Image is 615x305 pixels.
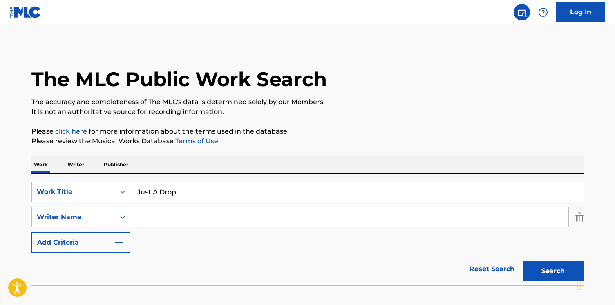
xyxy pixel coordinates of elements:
form: Search Form [31,182,584,285]
iframe: Chat Widget [574,266,615,305]
a: Log In [556,2,605,22]
a: click here [55,127,87,135]
h1: The MLC Public Work Search [31,67,327,91]
p: The accuracy and completeness of The MLC's data is determined solely by our Members. [31,97,584,107]
a: Reset Search [465,260,519,278]
button: Add Criteria [31,232,130,253]
img: help [538,7,548,17]
p: Work [31,156,50,173]
a: Public Search [514,4,530,20]
div: Work Title [37,187,110,197]
img: 9d2ae6d4665cec9f34b9.svg [114,238,124,247]
div: Help [535,4,551,20]
div: Widget chat [574,266,615,305]
p: Please for more information about the terms used in the database. [31,127,584,136]
p: Please review the Musical Works Database [31,136,584,146]
img: MLC Logo [10,6,41,18]
div: Writer Name [37,212,110,222]
div: Trascina [577,274,581,298]
p: Writer [65,156,87,173]
a: Terms of Use [174,137,218,145]
p: It is not an authoritative source for recording information. [31,107,584,117]
img: Delete Criterion [575,207,584,227]
p: Publisher [101,156,131,173]
img: search [517,7,527,17]
button: Search [523,261,584,281]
